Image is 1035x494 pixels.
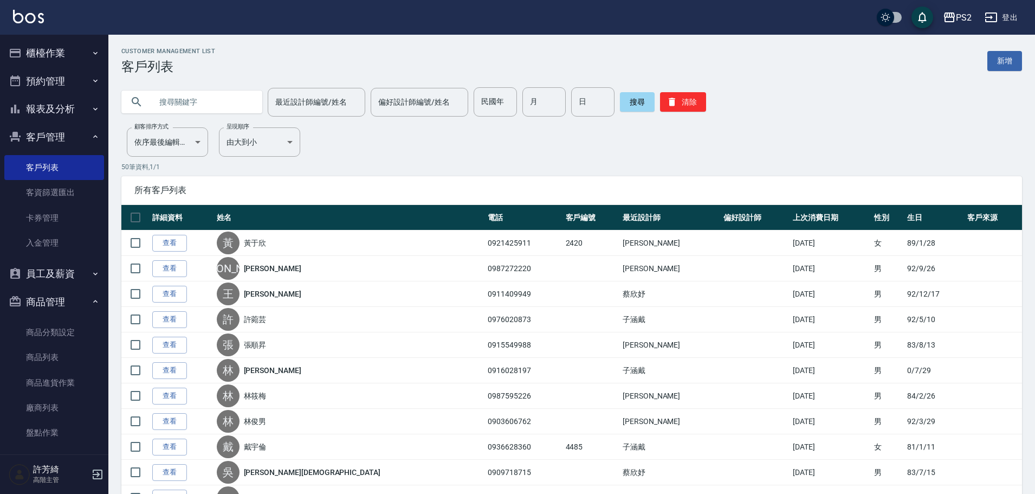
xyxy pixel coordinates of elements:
a: 林俊男 [244,416,267,427]
td: [PERSON_NAME] [620,409,721,434]
div: 張 [217,333,240,356]
h2: Customer Management List [121,48,215,55]
td: 89/1/28 [904,230,965,256]
h5: 許芳綺 [33,464,88,475]
a: 黃于欣 [244,238,267,248]
th: 客戶編號 [563,205,620,230]
td: [DATE] [790,434,871,460]
a: 查看 [152,413,187,430]
td: [DATE] [790,460,871,485]
td: 2420 [563,230,620,256]
a: 查看 [152,337,187,354]
th: 偏好設計師 [721,205,790,230]
a: 查看 [152,439,187,455]
td: [DATE] [790,307,871,332]
div: 由大到小 [219,127,300,157]
a: 查看 [152,311,187,328]
div: 黃 [217,232,240,254]
td: [DATE] [790,409,871,434]
td: [DATE] [790,281,871,307]
a: [PERSON_NAME] [244,365,301,376]
td: 0936628360 [485,434,562,460]
td: 男 [871,460,904,485]
a: 戴宇倫 [244,441,267,452]
th: 最近設計師 [620,205,721,230]
td: [DATE] [790,383,871,409]
td: 女 [871,230,904,256]
div: 許 [217,308,240,331]
button: 客戶管理 [4,123,104,151]
a: 新增 [987,51,1022,71]
a: [PERSON_NAME] [244,288,301,299]
td: 男 [871,358,904,383]
td: 0987272220 [485,256,562,281]
td: 子涵戴 [620,434,721,460]
td: 4485 [563,434,620,460]
span: 所有客戶列表 [134,185,1009,196]
a: 查看 [152,464,187,481]
h3: 客戶列表 [121,59,215,74]
div: 林 [217,410,240,433]
td: 0916028197 [485,358,562,383]
button: 報表及分析 [4,95,104,123]
button: 員工及薪資 [4,260,104,288]
a: 客戶列表 [4,155,104,180]
a: [PERSON_NAME][DEMOGRAPHIC_DATA] [244,467,380,478]
td: 0911409949 [485,281,562,307]
a: 商品分類設定 [4,320,104,345]
td: 0/7/29 [904,358,965,383]
td: 0921425911 [485,230,562,256]
td: 男 [871,281,904,307]
td: 男 [871,332,904,358]
td: 女 [871,434,904,460]
img: Logo [13,10,44,23]
td: [DATE] [790,358,871,383]
a: 查看 [152,388,187,405]
a: 許菀芸 [244,314,267,325]
td: 92/3/29 [904,409,965,434]
td: 子涵戴 [620,358,721,383]
th: 電話 [485,205,562,230]
button: 登出 [980,8,1022,28]
button: 行銷工具 [4,450,104,478]
th: 詳細資料 [150,205,214,230]
button: 商品管理 [4,288,104,316]
button: save [911,7,933,28]
div: 依序最後編輯時間 [127,127,208,157]
div: 戴 [217,435,240,458]
a: 張順昇 [244,339,267,350]
td: 81/1/11 [904,434,965,460]
td: [PERSON_NAME] [620,256,721,281]
div: PS2 [956,11,972,24]
td: 男 [871,307,904,332]
img: Person [9,464,30,485]
td: 男 [871,409,904,434]
a: 商品列表 [4,345,104,370]
td: 0909718715 [485,460,562,485]
td: 92/9/26 [904,256,965,281]
a: 查看 [152,260,187,277]
div: 林 [217,384,240,407]
td: [PERSON_NAME] [620,230,721,256]
a: 客資篩選匯出 [4,180,104,205]
a: 廠商列表 [4,395,104,420]
td: 83/8/13 [904,332,965,358]
td: 92/5/10 [904,307,965,332]
td: 0987595226 [485,383,562,409]
th: 性別 [871,205,904,230]
td: 84/2/26 [904,383,965,409]
td: [DATE] [790,256,871,281]
a: 盤點作業 [4,420,104,445]
button: 櫃檯作業 [4,39,104,67]
td: [PERSON_NAME] [620,332,721,358]
div: 吳 [217,461,240,484]
div: 林 [217,359,240,382]
td: 0915549988 [485,332,562,358]
p: 高階主管 [33,475,88,485]
a: 查看 [152,286,187,303]
td: [DATE] [790,230,871,256]
a: 林筱梅 [244,390,267,401]
label: 顧客排序方式 [134,123,169,131]
td: 蔡欣妤 [620,460,721,485]
td: 0976020873 [485,307,562,332]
